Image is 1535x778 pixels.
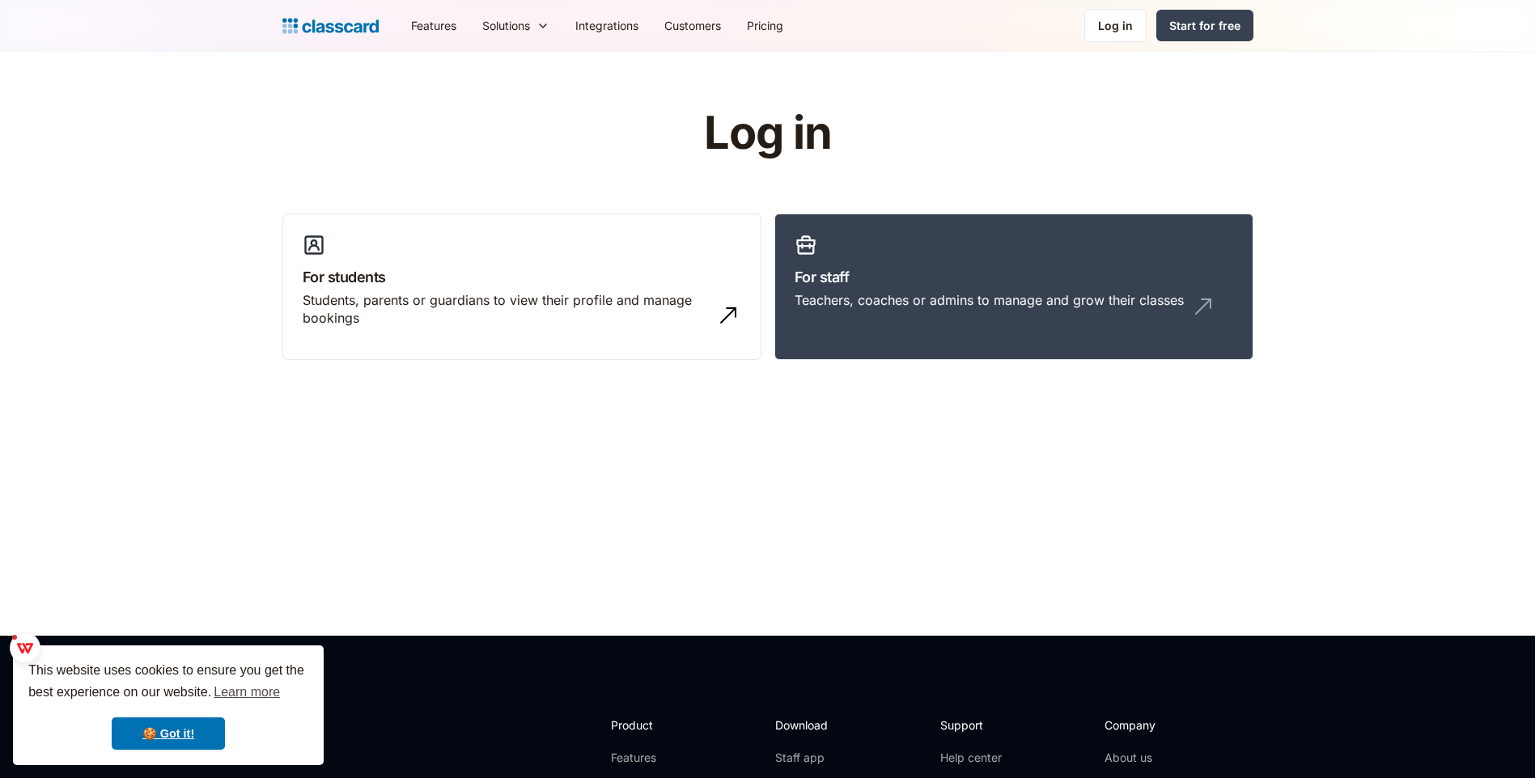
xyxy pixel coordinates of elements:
[651,7,734,44] a: Customers
[611,750,698,766] a: Features
[1098,17,1133,34] div: Log in
[282,15,379,37] a: home
[112,717,225,750] a: dismiss cookie message
[303,266,741,288] h3: For students
[303,291,709,328] div: Students, parents or guardians to view their profile and manage bookings
[795,266,1233,288] h3: For staff
[611,717,698,734] h2: Product
[940,717,1006,734] h2: Support
[211,680,282,704] a: learn more about cookies
[1169,17,1240,34] div: Start for free
[775,750,842,766] a: Staff app
[482,17,530,34] div: Solutions
[1105,750,1212,766] a: About us
[774,214,1253,361] a: For staffTeachers, coaches or admins to manage and grow their classes
[1084,9,1147,42] a: Log in
[469,7,562,44] div: Solutions
[775,717,842,734] h2: Download
[940,750,1006,766] a: Help center
[13,645,324,765] div: cookieconsent
[1105,717,1212,734] h2: Company
[28,661,308,704] span: This website uses cookies to ensure you get the best experience on our website.
[734,7,796,44] a: Pricing
[562,7,651,44] a: Integrations
[1156,10,1253,41] a: Start for free
[282,214,761,361] a: For studentsStudents, parents or guardians to view their profile and manage bookings
[398,7,469,44] a: Features
[511,108,1024,159] h1: Log in
[795,291,1184,309] div: Teachers, coaches or admins to manage and grow their classes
